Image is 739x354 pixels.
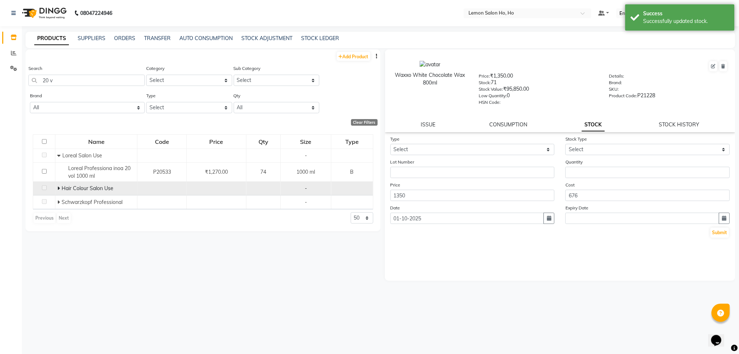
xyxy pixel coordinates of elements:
b: 08047224946 [80,3,112,23]
div: P21228 [609,92,728,102]
span: Schwarzkopf Professional [62,199,122,205]
button: Submit [711,228,729,238]
div: Code [138,135,186,148]
div: ₹1,350.00 [479,72,598,82]
label: Expiry Date [565,205,588,211]
span: Hair Colour Salon Use [62,185,113,192]
div: Qty [247,135,280,148]
label: Stock: [479,79,491,86]
a: ORDERS [114,35,135,42]
div: Price [187,135,246,148]
div: ₹95,850.00 [479,85,598,95]
label: Sub Category [234,65,261,72]
a: SUPPLIERS [78,35,105,42]
span: Expand Row [57,199,62,205]
a: PRODUCTS [34,32,69,45]
span: B [350,169,354,175]
span: Collapse Row [57,152,62,159]
label: Cost [565,182,575,188]
img: avatar [420,61,440,68]
a: STOCK LEDGER [301,35,339,42]
a: STOCK ADJUSTMENT [241,35,292,42]
a: STOCK [582,118,605,131]
a: Add Product [337,52,370,61]
div: Successfully updated stock. [643,17,729,25]
a: CONSUMPTION [490,121,528,128]
label: SKU: [609,86,619,93]
span: P20533 [153,169,171,175]
a: STOCK HISTORY [659,121,700,128]
div: 0 [479,92,598,102]
div: Size [281,135,331,148]
img: logo [19,3,69,23]
span: 74 [260,169,266,175]
span: Loreal Professiona inoa 20 vol 1000 ml [68,165,131,179]
label: Price: [479,73,490,79]
label: Category [146,65,164,72]
div: Name [56,135,137,148]
span: - [305,152,307,159]
label: Search [28,65,42,72]
span: - [305,185,307,192]
span: ₹1,270.00 [205,169,228,175]
div: 71 [479,79,598,89]
div: Success [643,10,729,17]
label: Price [390,182,401,188]
span: Loreal Salon Use [62,152,102,159]
a: AUTO CONSUMPTION [179,35,233,42]
div: Waxxo White Chocolate Wax 800ml [392,71,468,87]
span: - [305,199,307,205]
span: Expand Row [57,185,62,192]
div: Type [332,135,373,148]
label: Date [390,205,400,211]
label: Low Quantity: [479,93,507,99]
label: Stock Value: [479,86,503,93]
label: Stock Type [565,136,587,142]
label: Type [146,93,156,99]
label: Qty [234,93,241,99]
div: Clear Filters [351,119,378,126]
a: TRANSFER [144,35,171,42]
label: Quantity [565,159,583,165]
label: Lot Number [390,159,415,165]
a: ISSUE [421,121,435,128]
label: HSN Code: [479,99,501,106]
label: Product Code: [609,93,637,99]
label: Brand: [609,79,622,86]
label: Details: [609,73,624,79]
span: 1000 ml [296,169,315,175]
label: Brand [30,93,42,99]
input: Search by product name or code [28,75,145,86]
iframe: chat widget [708,325,732,347]
label: Type [390,136,400,142]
